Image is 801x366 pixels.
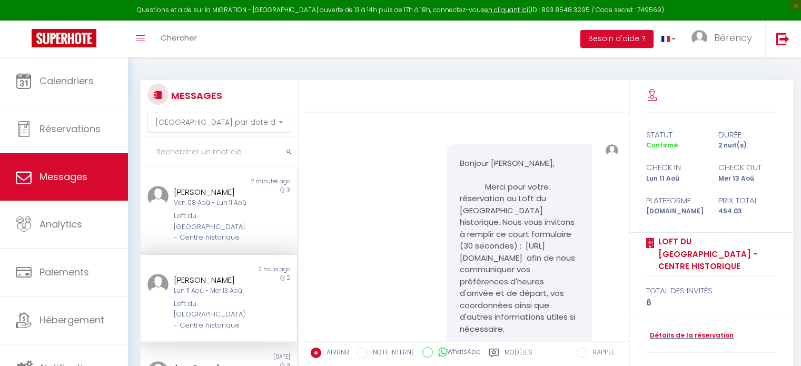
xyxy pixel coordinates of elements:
iframe: LiveChat chat widget [757,322,801,366]
a: Détails de la réservation [646,331,734,341]
h3: MESSAGES [169,84,222,107]
label: NOTE INTERNE [368,348,414,359]
div: check in [639,161,711,174]
span: Analytics [39,217,82,231]
div: 2 nuit(s) [711,141,784,151]
span: Paiements [39,265,89,279]
span: 2 [287,274,290,282]
span: Calendriers [39,74,94,87]
div: [DOMAIN_NAME] [639,206,711,216]
div: [DATE] [219,353,296,361]
div: 2 hours ago [219,265,296,274]
label: AIRBNB [321,348,349,359]
span: Messages [39,170,87,183]
div: [PERSON_NAME] [174,186,251,199]
div: Loft du [GEOGRAPHIC_DATA] - Centre historique [174,299,251,331]
img: ... [606,144,618,157]
div: 2 minutes ago [219,177,296,186]
div: check out [711,161,784,174]
span: Réservations [39,122,101,135]
img: ... [691,30,707,46]
a: ... Bérency [684,21,765,57]
div: statut [639,128,711,141]
label: Modèles [505,348,532,361]
img: ... [147,186,169,207]
div: total des invités [646,284,777,297]
span: Chercher [161,32,197,43]
span: Bérency [714,31,752,44]
a: Chercher [153,21,205,57]
div: Ven 08 Aoû - Lun 11 Aoû [174,198,251,208]
button: Besoin d'aide ? [580,30,654,48]
img: logout [776,32,789,45]
span: Hébergement [39,313,104,327]
a: en cliquant ici [484,5,528,14]
div: Loft du [GEOGRAPHIC_DATA] - Centre historique [174,211,251,243]
div: Lun 11 Aoû - Mer 13 Aoû [174,286,251,296]
img: Super Booking [32,29,96,47]
div: Prix total [711,194,784,207]
label: WhatsApp [433,347,481,359]
img: ... [147,274,169,295]
span: 3 [287,186,290,194]
a: Loft du [GEOGRAPHIC_DATA] - Centre historique [655,235,777,273]
label: RAPPEL [587,348,614,359]
span: Confirmé [646,141,678,150]
div: Mer 13 Aoû [711,174,784,184]
div: Plateforme [639,194,711,207]
div: 6 [646,296,777,309]
div: [PERSON_NAME] [174,274,251,286]
div: 454.03 [711,206,784,216]
div: Lun 11 Aoû [639,174,711,184]
input: Rechercher un mot clé [141,137,298,167]
div: durée [711,128,784,141]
